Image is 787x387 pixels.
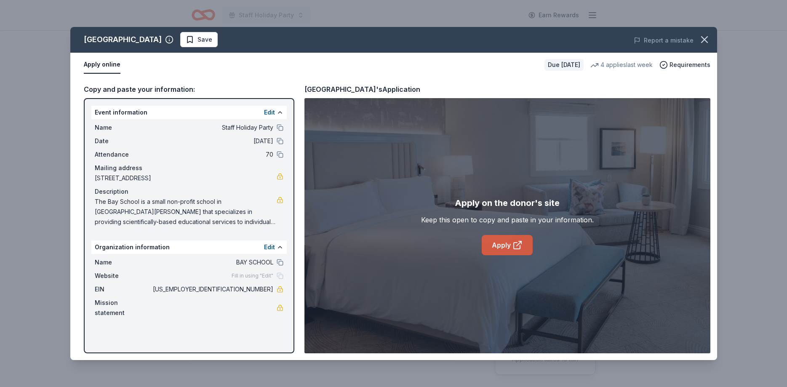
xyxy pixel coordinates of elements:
[180,32,218,47] button: Save
[634,35,694,45] button: Report a mistake
[455,196,560,210] div: Apply on the donor's site
[95,173,277,183] span: [STREET_ADDRESS]
[670,60,710,70] span: Requirements
[95,149,151,160] span: Attendance
[84,84,294,95] div: Copy and paste your information:
[482,235,533,255] a: Apply
[151,136,273,146] span: [DATE]
[91,240,287,254] div: Organization information
[304,84,420,95] div: [GEOGRAPHIC_DATA]'s Application
[197,35,212,45] span: Save
[84,56,120,74] button: Apply online
[151,149,273,160] span: 70
[264,107,275,117] button: Edit
[95,298,151,318] span: Mission statement
[95,163,283,173] div: Mailing address
[659,60,710,70] button: Requirements
[264,242,275,252] button: Edit
[232,272,273,279] span: Fill in using "Edit"
[95,123,151,133] span: Name
[95,257,151,267] span: Name
[590,60,653,70] div: 4 applies last week
[84,33,162,46] div: [GEOGRAPHIC_DATA]
[151,257,273,267] span: BAY SCHOOL
[95,136,151,146] span: Date
[95,271,151,281] span: Website
[91,106,287,119] div: Event information
[151,284,273,294] span: [US_EMPLOYER_IDENTIFICATION_NUMBER]
[95,284,151,294] span: EIN
[95,197,277,227] span: The Bay School is a small non-profit school in [GEOGRAPHIC_DATA][PERSON_NAME] that specializes in...
[151,123,273,133] span: Staff Holiday Party
[421,215,594,225] div: Keep this open to copy and paste in your information.
[544,59,584,71] div: Due [DATE]
[95,187,283,197] div: Description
